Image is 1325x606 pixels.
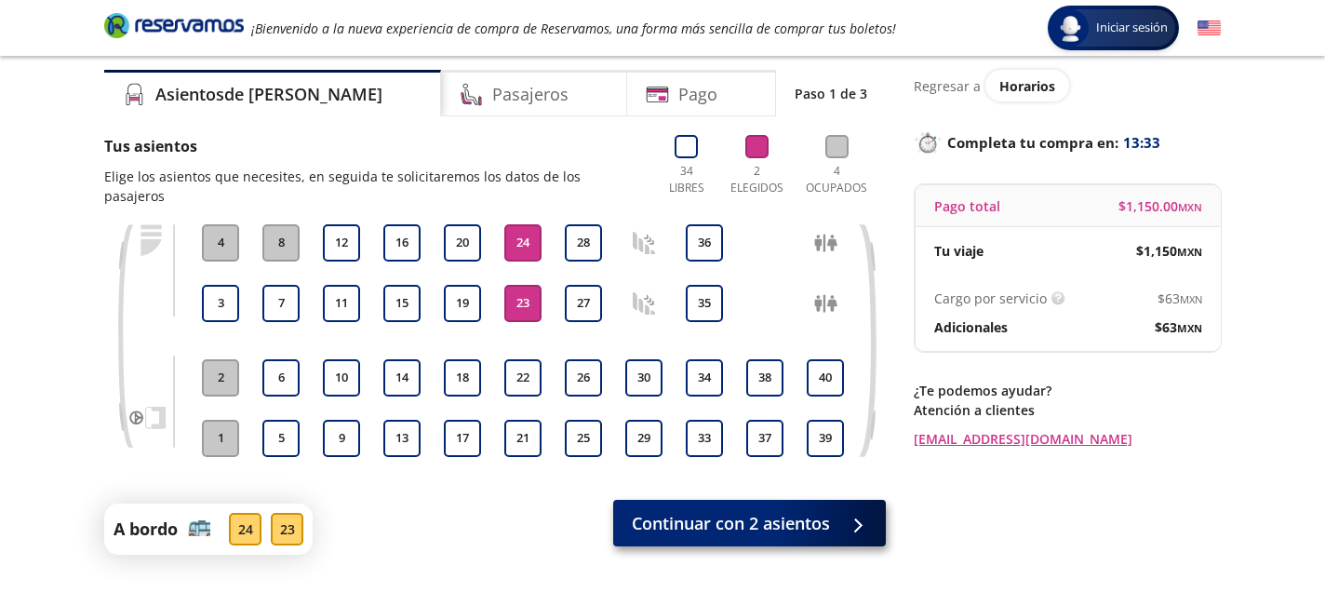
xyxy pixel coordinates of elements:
p: Elige los asientos que necesites, en seguida te solicitaremos los datos de los pasajeros [104,167,642,206]
small: MXN [1180,292,1202,306]
button: 6 [262,359,300,397]
button: 14 [383,359,421,397]
span: Iniciar sesión [1089,19,1175,37]
small: MXN [1178,200,1202,214]
i: Brand Logo [104,11,244,39]
button: 1 [202,420,239,457]
button: 2 [202,359,239,397]
p: Pago total [934,196,1000,216]
button: 29 [625,420,662,457]
span: Horarios [999,77,1055,95]
small: MXN [1177,321,1202,335]
h4: Asientos de [PERSON_NAME] [155,82,382,107]
button: 39 [807,420,844,457]
button: 24 [504,224,542,262]
span: $ 63 [1158,289,1202,308]
p: Completa tu compra en : [914,129,1221,155]
button: 36 [686,224,723,262]
button: 5 [262,420,300,457]
button: 35 [686,285,723,322]
p: Paso 1 de 3 [795,84,867,103]
button: 19 [444,285,481,322]
button: English [1198,17,1221,40]
button: 22 [504,359,542,397]
p: Tus asientos [104,135,642,157]
button: 12 [323,224,360,262]
button: 27 [565,285,602,322]
div: Regresar a ver horarios [914,70,1221,101]
button: 20 [444,224,481,262]
button: 21 [504,420,542,457]
p: A bordo [114,517,178,542]
button: 28 [565,224,602,262]
p: Adicionales [934,317,1008,337]
span: 13:33 [1123,132,1160,154]
a: [EMAIL_ADDRESS][DOMAIN_NAME] [914,429,1221,449]
button: Continuar con 2 asientos [613,500,886,546]
button: 25 [565,420,602,457]
p: ¿Te podemos ayudar? [914,381,1221,400]
button: 23 [504,285,542,322]
button: 7 [262,285,300,322]
button: 33 [686,420,723,457]
button: 4 [202,224,239,262]
small: MXN [1177,245,1202,259]
button: 40 [807,359,844,397]
h4: Pasajeros [492,82,569,107]
div: 24 [229,513,261,545]
button: 16 [383,224,421,262]
a: Brand Logo [104,11,244,45]
button: 37 [746,420,783,457]
button: 17 [444,420,481,457]
span: Continuar con 2 asientos [632,511,830,536]
button: 15 [383,285,421,322]
div: 23 [271,513,303,545]
p: 4 Ocupados [801,163,872,196]
button: 11 [323,285,360,322]
button: 34 [686,359,723,397]
p: 34 Libres [661,163,712,196]
p: 2 Elegidos [726,163,788,196]
em: ¡Bienvenido a la nueva experiencia de compra de Reservamos, una forma más sencilla de comprar tus... [251,20,896,37]
p: Regresar a [914,76,981,96]
h4: Pago [678,82,717,107]
button: 13 [383,420,421,457]
span: $ 1,150 [1136,241,1202,261]
span: $ 1,150.00 [1118,196,1202,216]
button: 38 [746,359,783,397]
button: 8 [262,224,300,262]
button: 9 [323,420,360,457]
button: 10 [323,359,360,397]
button: 3 [202,285,239,322]
p: Atención a clientes [914,400,1221,420]
p: Cargo por servicio [934,289,1047,308]
iframe: Messagebird Livechat Widget [1217,498,1306,587]
button: 26 [565,359,602,397]
button: 30 [625,359,662,397]
p: Tu viaje [934,241,984,261]
button: 18 [444,359,481,397]
span: $ 63 [1155,317,1202,337]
